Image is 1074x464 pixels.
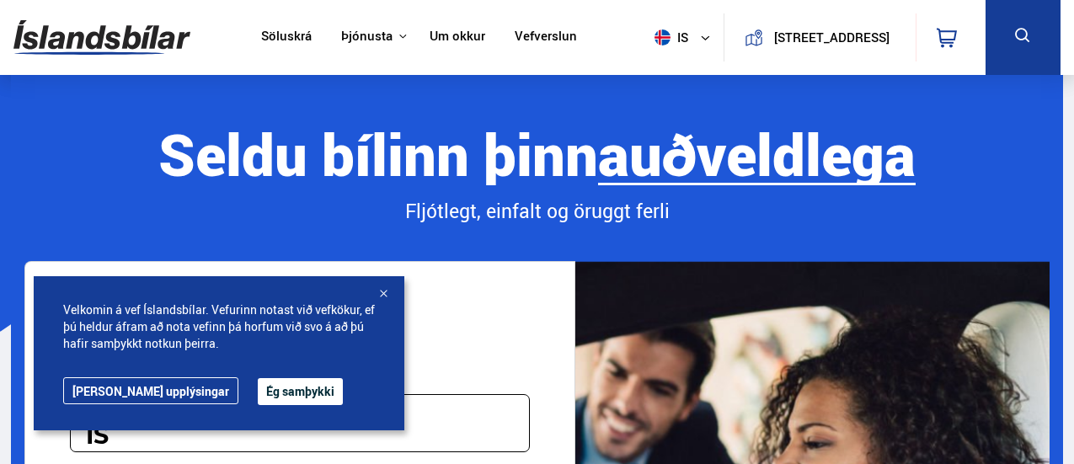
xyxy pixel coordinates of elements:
[770,30,894,45] button: [STREET_ADDRESS]
[261,29,312,46] a: Söluskrá
[515,29,577,46] a: Vefverslun
[258,378,343,405] button: Ég samþykki
[648,13,724,62] button: is
[13,10,190,65] img: G0Ugv5HjCgRt.svg
[655,29,671,45] img: svg+xml;base64,PHN2ZyB4bWxucz0iaHR0cDovL3d3dy53My5vcmcvMjAwMC9zdmciIHdpZHRoPSI1MTIiIGhlaWdodD0iNT...
[24,197,1050,226] div: Fljótlegt, einfalt og öruggt ferli
[648,29,690,45] span: is
[341,29,393,45] button: Þjónusta
[63,301,375,352] span: Velkomin á vef Íslandsbílar. Vefurinn notast við vefkökur, ef þú heldur áfram að nota vefinn þá h...
[63,377,238,404] a: [PERSON_NAME] upplýsingar
[24,122,1050,185] div: Seldu bílinn þinn
[430,29,485,46] a: Um okkur
[598,115,916,193] b: auðveldlega
[734,13,906,61] a: [STREET_ADDRESS]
